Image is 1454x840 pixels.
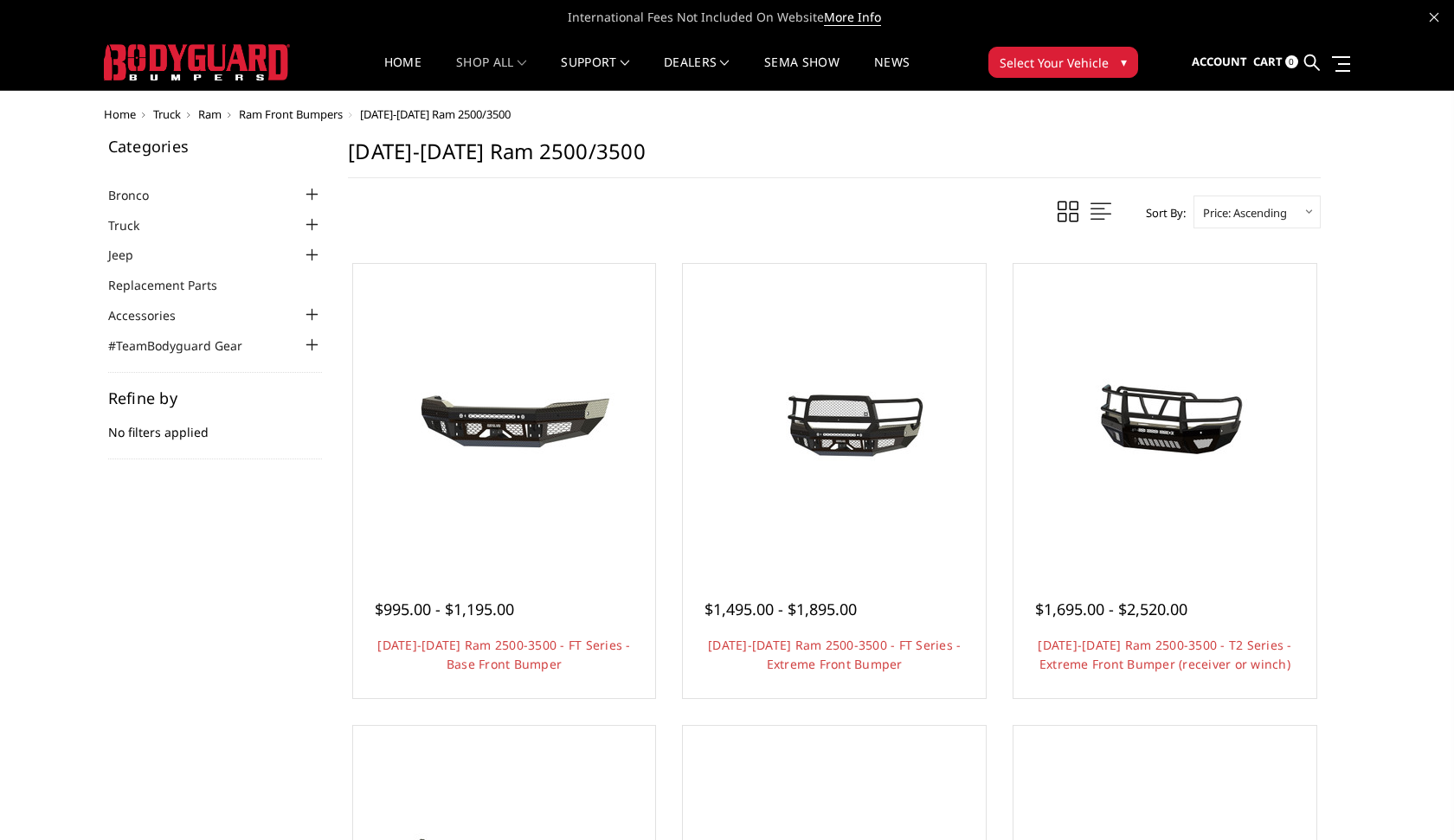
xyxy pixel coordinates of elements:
[375,599,514,619] span: $995.00 - $1,195.00
[104,44,290,80] img: BODYGUARD BUMPERS
[377,637,630,672] a: [DATE]-[DATE] Ram 2500-3500 - FT Series - Base Front Bumper
[357,268,652,562] a: 2019-2025 Ram 2500-3500 - FT Series - Base Front Bumper
[108,246,155,264] a: Jeep
[108,138,323,154] h5: Categories
[1192,39,1247,86] a: Account
[108,276,239,294] a: Replacement Parts
[1038,637,1291,672] a: [DATE]-[DATE] Ram 2500-3500 - T2 Series - Extreme Front Bumper (receiver or winch)
[108,390,323,459] div: No filters applied
[988,47,1138,78] button: Select Your Vehicle
[687,268,981,562] a: 2019-2026 Ram 2500-3500 - FT Series - Extreme Front Bumper 2019-2026 Ram 2500-3500 - FT Series - ...
[365,350,642,480] img: 2019-2025 Ram 2500-3500 - FT Series - Base Front Bumper
[198,106,222,122] a: Ram
[704,599,857,619] span: $1,495.00 - $1,895.00
[153,106,181,122] a: Truck
[874,56,910,90] a: News
[348,138,1321,178] h1: [DATE]-[DATE] Ram 2500/3500
[1253,54,1283,69] span: Cart
[360,106,511,122] span: [DATE]-[DATE] Ram 2500/3500
[664,56,730,90] a: Dealers
[1000,54,1109,72] span: Select Your Vehicle
[1121,53,1127,71] span: ▾
[764,56,840,90] a: SEMA Show
[108,186,170,204] a: Bronco
[108,216,161,234] a: Truck
[1035,599,1187,619] span: $1,695.00 - $2,520.00
[1018,268,1312,562] a: 2019-2026 Ram 2500-3500 - T2 Series - Extreme Front Bumper (receiver or winch) 2019-2026 Ram 2500...
[239,106,343,122] a: Ram Front Bumpers
[104,106,136,122] a: Home
[108,337,264,355] a: #TeamBodyguard Gear
[1285,55,1298,68] span: 0
[1136,200,1186,226] label: Sort By:
[708,637,961,672] a: [DATE]-[DATE] Ram 2500-3500 - FT Series - Extreme Front Bumper
[456,56,526,90] a: shop all
[384,56,421,90] a: Home
[108,390,323,406] h5: Refine by
[1192,54,1247,69] span: Account
[824,9,881,26] a: More Info
[1026,350,1303,480] img: 2019-2026 Ram 2500-3500 - T2 Series - Extreme Front Bumper (receiver or winch)
[1253,39,1298,86] a: Cart 0
[108,306,197,324] a: Accessories
[561,56,629,90] a: Support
